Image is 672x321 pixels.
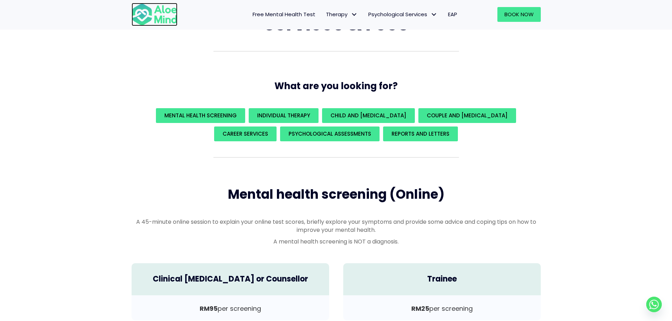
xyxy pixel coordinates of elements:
[646,297,662,312] a: Whatsapp
[350,304,534,313] p: per screening
[429,10,439,20] span: Psychological Services: submenu
[139,274,322,285] h4: Clinical [MEDICAL_DATA] or Counsellor
[132,218,541,234] p: A 45-minute online session to explain your online test scores, briefly explore your symptoms and ...
[247,7,321,22] a: Free Mental Health Test
[368,11,437,18] span: Psychological Services
[200,304,218,313] b: RM95
[418,108,516,123] a: Couple and [MEDICAL_DATA]
[350,274,534,285] h4: Trainee
[156,108,245,123] a: Mental Health Screening
[326,11,358,18] span: Therapy
[321,7,363,22] a: TherapyTherapy: submenu
[253,11,315,18] span: Free Mental Health Test
[132,3,177,26] img: Aloe Mind Malaysia | Mental Healthcare Services in Malaysia and Singapore
[132,237,541,246] p: A mental health screening is NOT a diagnosis.
[228,185,444,203] span: Mental health screening (Online)
[214,126,277,141] a: Career Services
[257,112,310,119] span: Individual Therapy
[322,108,415,123] a: Child and [MEDICAL_DATA]
[249,108,319,123] a: Individual Therapy
[497,7,541,22] a: Book Now
[274,80,398,92] span: What are you looking for?
[363,7,443,22] a: Psychological ServicesPsychological Services: submenu
[187,7,462,22] nav: Menu
[331,112,406,119] span: Child and [MEDICAL_DATA]
[392,130,449,137] span: REPORTS AND LETTERS
[132,106,541,143] div: What are you looking for?
[427,112,508,119] span: Couple and [MEDICAL_DATA]
[411,304,429,313] b: RM25
[443,7,462,22] a: EAP
[139,304,322,313] p: per screening
[383,126,458,141] a: REPORTS AND LETTERS
[448,11,457,18] span: EAP
[164,112,237,119] span: Mental Health Screening
[289,130,371,137] span: Psychological assessments
[280,126,380,141] a: Psychological assessments
[504,11,534,18] span: Book Now
[349,10,359,20] span: Therapy: submenu
[223,130,268,137] span: Career Services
